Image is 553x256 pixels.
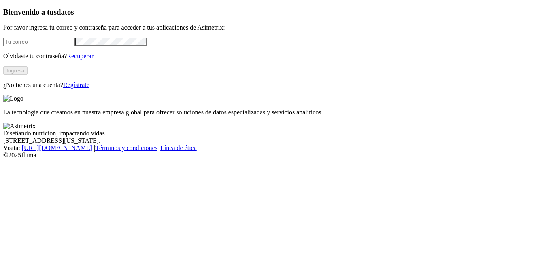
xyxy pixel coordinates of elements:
[3,123,36,130] img: Asimetrix
[3,38,75,46] input: Tu correo
[57,8,74,16] span: datos
[3,8,550,17] h3: Bienvenido a tus
[3,95,23,102] img: Logo
[160,144,197,151] a: Línea de ética
[63,81,89,88] a: Regístrate
[3,53,550,60] p: Olvidaste tu contraseña?
[95,144,157,151] a: Términos y condiciones
[3,109,550,116] p: La tecnología que creamos en nuestra empresa global para ofrecer soluciones de datos especializad...
[3,81,550,89] p: ¿No tienes una cuenta?
[67,53,94,59] a: Recuperar
[3,152,550,159] div: © 2025 Iluma
[3,144,550,152] div: Visita : | |
[3,137,550,144] div: [STREET_ADDRESS][US_STATE].
[3,24,550,31] p: Por favor ingresa tu correo y contraseña para acceder a tus aplicaciones de Asimetrix:
[3,66,28,75] button: Ingresa
[22,144,92,151] a: [URL][DOMAIN_NAME]
[3,130,550,137] div: Diseñando nutrición, impactando vidas.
